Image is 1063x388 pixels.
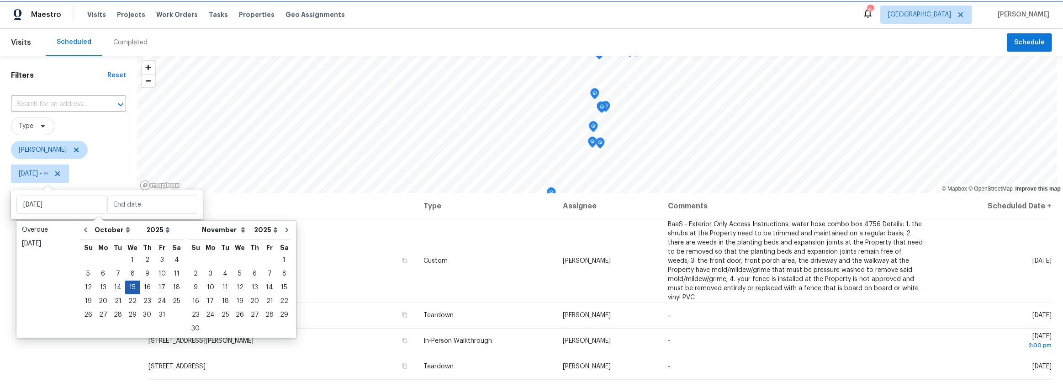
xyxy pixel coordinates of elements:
[233,308,247,322] div: Wed Nov 26 2025
[247,308,262,321] div: 27
[200,223,252,237] select: Month
[19,223,74,333] ul: Date picker shortcuts
[148,338,254,344] span: [STREET_ADDRESS][PERSON_NAME]
[140,253,154,267] div: Thu Oct 02 2025
[262,295,277,308] div: 21
[188,267,203,281] div: Sun Nov 02 2025
[142,61,155,74] button: Zoom in
[188,281,203,294] div: Sun Nov 09 2025
[81,295,95,308] div: 19
[16,196,106,214] input: Start date
[262,267,277,280] div: 7
[209,11,228,18] span: Tasks
[140,281,154,294] div: Thu Oct 16 2025
[1015,186,1061,192] a: Improve this map
[867,5,873,15] div: 35
[277,253,291,267] div: Sat Nov 01 2025
[117,10,145,19] span: Projects
[218,281,233,294] div: Tue Nov 11 2025
[125,267,140,281] div: Wed Oct 08 2025
[143,244,152,251] abbr: Thursday
[218,281,233,294] div: 11
[423,258,448,264] span: Custom
[19,169,48,178] span: [DATE] - ∞
[668,312,670,319] span: -
[95,281,111,294] div: 13
[111,308,125,322] div: Tue Oct 28 2025
[154,267,169,280] div: 10
[262,281,277,294] div: 14
[154,253,169,267] div: Fri Oct 03 2025
[994,10,1049,19] span: [PERSON_NAME]
[113,38,148,47] div: Completed
[277,281,291,294] div: Sat Nov 15 2025
[169,281,184,294] div: 18
[596,138,605,152] div: Map marker
[140,308,154,322] div: Thu Oct 30 2025
[11,71,107,80] h1: Filters
[266,244,273,251] abbr: Friday
[262,294,277,308] div: Fri Nov 21 2025
[188,281,203,294] div: 9
[140,308,154,321] div: 30
[1007,33,1052,52] button: Schedule
[203,294,218,308] div: Mon Nov 17 2025
[111,267,125,280] div: 7
[247,267,262,281] div: Thu Nov 06 2025
[547,187,556,202] div: Map marker
[888,10,951,19] span: [GEOGRAPHIC_DATA]
[95,295,111,308] div: 20
[140,267,154,280] div: 9
[169,253,184,267] div: Sat Oct 04 2025
[668,338,670,344] span: -
[140,254,154,266] div: 2
[107,196,197,214] input: End date
[247,308,262,322] div: Thu Nov 27 2025
[188,294,203,308] div: Sun Nov 16 2025
[57,37,91,47] div: Scheduled
[203,281,218,294] div: Mon Nov 10 2025
[423,363,454,370] span: Teardown
[107,71,126,80] div: Reset
[154,281,169,294] div: Fri Oct 17 2025
[95,294,111,308] div: Mon Oct 20 2025
[932,193,1052,219] th: Scheduled Date ↑
[81,267,95,280] div: 5
[111,308,125,321] div: 28
[142,74,155,87] button: Zoom out
[277,295,291,308] div: 22
[668,221,923,301] span: RaaS - Exterior Only Access Instructions: water hose combo box 4756 Details: 1. the shrubs at the...
[81,267,95,281] div: Sun Oct 05 2025
[277,281,291,294] div: 15
[84,244,93,251] abbr: Sunday
[125,308,140,321] div: 29
[233,308,247,321] div: 26
[563,312,611,319] span: [PERSON_NAME]
[401,362,409,370] button: Copy Address
[218,308,233,321] div: 25
[111,294,125,308] div: Tue Oct 21 2025
[601,101,610,115] div: Map marker
[140,180,180,191] a: Mapbox homepage
[423,338,492,344] span: In-Person Walkthrough
[416,193,555,219] th: Type
[95,308,111,322] div: Mon Oct 27 2025
[81,294,95,308] div: Sun Oct 19 2025
[111,281,125,294] div: 14
[125,294,140,308] div: Wed Oct 22 2025
[1032,363,1052,370] span: [DATE]
[188,308,203,322] div: Sun Nov 23 2025
[218,295,233,308] div: 18
[968,186,1013,192] a: OpenStreetMap
[81,281,95,294] div: Sun Oct 12 2025
[140,294,154,308] div: Thu Oct 23 2025
[563,338,611,344] span: [PERSON_NAME]
[125,267,140,280] div: 8
[262,308,277,321] div: 28
[148,193,416,219] th: Address
[563,258,611,264] span: [PERSON_NAME]
[125,308,140,322] div: Wed Oct 29 2025
[188,295,203,308] div: 16
[95,267,111,281] div: Mon Oct 06 2025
